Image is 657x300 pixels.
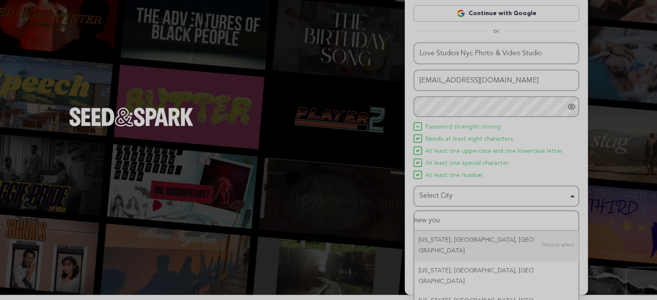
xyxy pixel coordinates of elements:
[416,173,419,177] img: Seed&Spark Icon
[414,231,578,261] div: [US_STATE], [GEOGRAPHIC_DATA], [GEOGRAPHIC_DATA]
[425,146,563,157] span: At least one uppercase and one lowercase letter.
[416,137,419,140] img: Seed&Spark Icon
[419,190,568,202] div: Select City
[414,261,578,291] div: [US_STATE], [GEOGRAPHIC_DATA], [GEOGRAPHIC_DATA]
[425,122,501,133] span: Password strength: strong
[413,69,579,92] input: Email address
[413,5,579,22] a: Continue with Google
[425,134,514,145] span: Needs at least eight characters.
[69,107,194,126] img: Seed&Spark Logo
[414,211,578,231] input: Select City
[425,158,509,169] span: At least one special character.
[416,161,419,164] img: Seed&Spark Icon
[416,149,419,152] img: Seed&Spark Icon
[416,125,419,128] img: Seed&Spark Icon
[425,171,484,181] span: At least one number.
[69,107,194,144] a: Seed&Spark Homepage
[567,102,576,111] a: Show password as plain text. Warning: this will display your password on the screen.
[457,9,465,18] img: Google logo
[488,27,505,35] span: or
[413,42,579,64] input: Name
